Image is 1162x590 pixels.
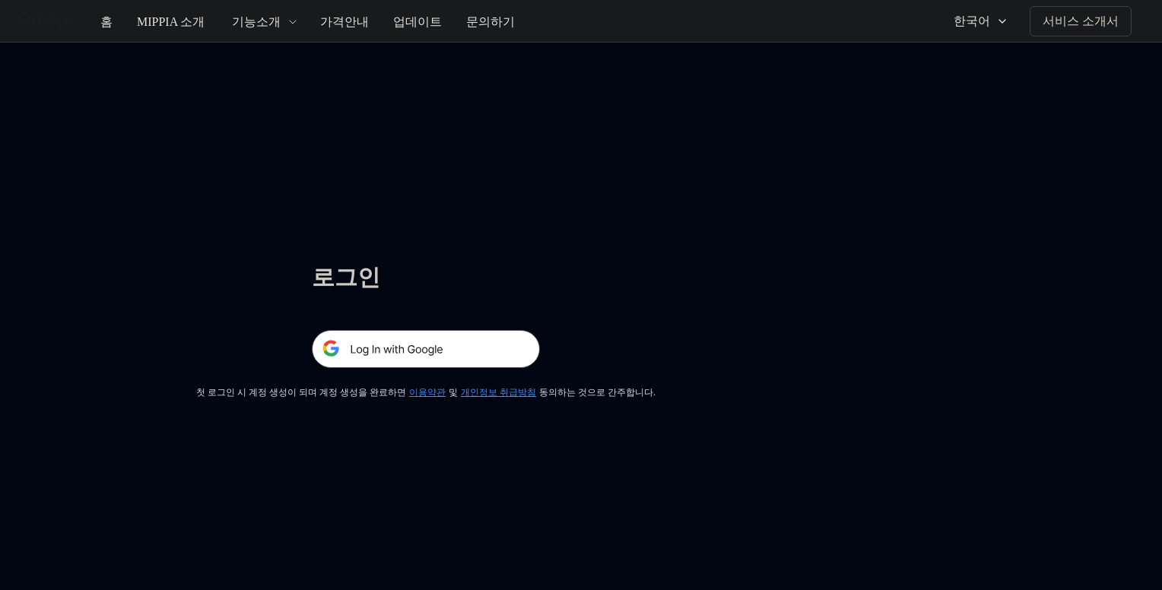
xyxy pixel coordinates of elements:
div: 한국어 [964,12,1002,30]
img: 구글 로그인 버튼 [312,330,540,368]
div: 첫 로그인 시 계정 생성이 되며 계정 생성을 완료하면 및 동의하는 것으로 간주합니다. [231,386,621,399]
button: 서비스 소개서 [1039,6,1132,36]
a: 업데이트 [364,1,430,43]
div: 기능소개 [224,13,272,31]
img: logo [18,15,73,27]
button: 홈 [88,7,123,37]
button: 기능소개 [211,7,297,37]
button: 한국어 [952,6,1027,36]
h1: 로그인 [312,262,540,293]
a: 개인정보 취급방침 [456,387,519,398]
button: 업데이트 [364,7,430,37]
a: 이용약관 [412,387,443,398]
button: MIPPIA 소개 [123,7,211,37]
button: 문의하기 [430,7,497,37]
button: 가격안내 [297,7,364,37]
